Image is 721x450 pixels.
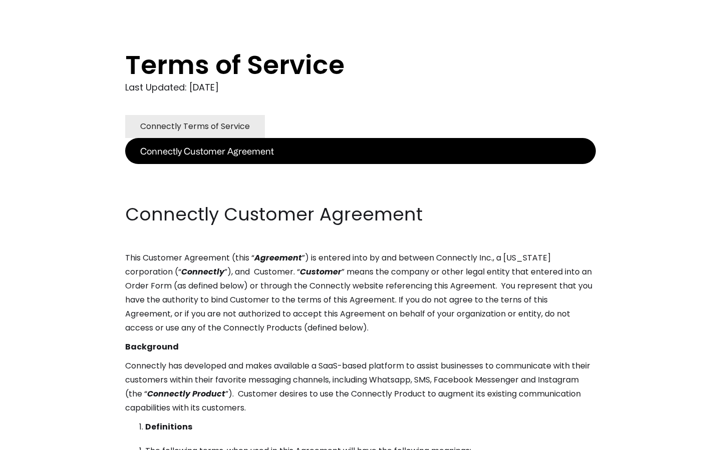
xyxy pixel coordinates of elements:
[125,183,596,197] p: ‍
[125,50,556,80] h1: Terms of Service
[181,266,224,277] em: Connectly
[125,202,596,227] h2: Connectly Customer Agreement
[20,432,60,446] ul: Language list
[125,80,596,95] div: Last Updated: [DATE]
[10,431,60,446] aside: Language selected: English
[140,144,274,158] div: Connectly Customer Agreement
[145,421,192,432] strong: Definitions
[125,341,179,352] strong: Background
[125,164,596,178] p: ‍
[125,251,596,335] p: This Customer Agreement (this “ ”) is entered into by and between Connectly Inc., a [US_STATE] co...
[147,388,225,399] em: Connectly Product
[254,252,302,263] em: Agreement
[140,119,250,133] div: Connectly Terms of Service
[125,359,596,415] p: Connectly has developed and makes available a SaaS-based platform to assist businesses to communi...
[300,266,341,277] em: Customer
